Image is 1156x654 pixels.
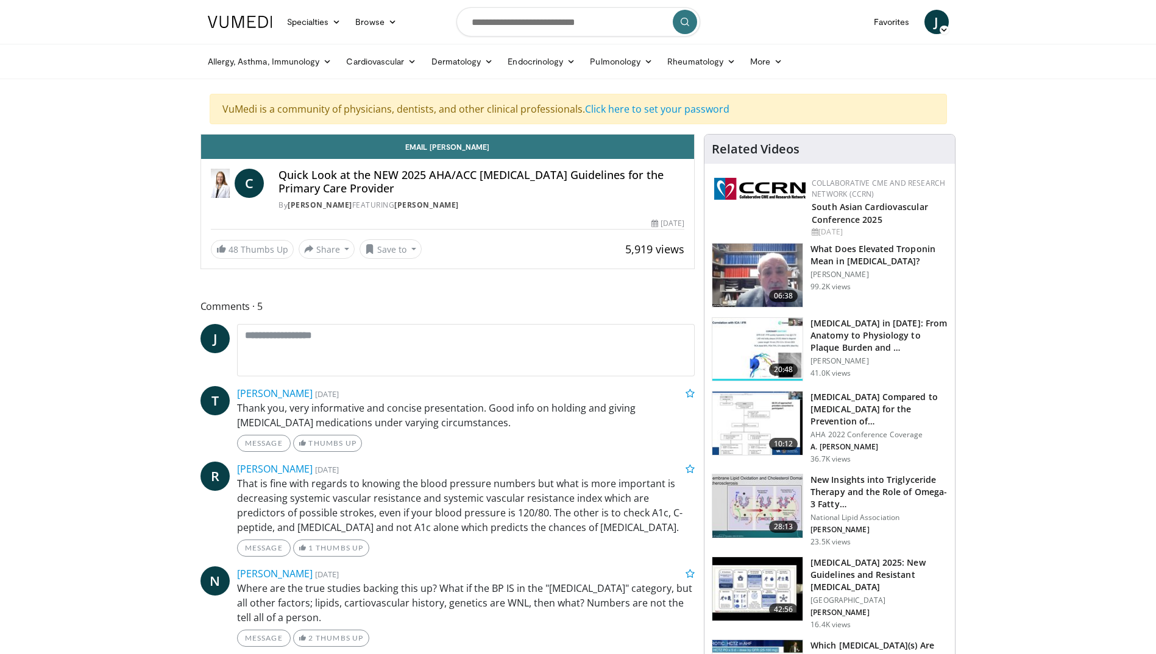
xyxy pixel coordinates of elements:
[810,474,948,510] h3: New Insights into Triglyceride Therapy and the Role of Omega-3 Fatty…
[810,525,948,535] p: [PERSON_NAME]
[810,430,948,440] p: AHA 2022 Conference Coverage
[315,569,339,580] small: [DATE]
[712,474,803,538] img: 45ea033d-f728-4586-a1ce-38957b05c09e.150x105_q85_crop-smart_upscale.jpg
[769,438,798,450] span: 10:12
[200,462,230,491] a: R
[810,537,851,547] p: 23.5K views
[293,540,369,557] a: 1 Thumbs Up
[712,392,803,455] img: 7c0f9b53-1609-4588-8498-7cac8464d722.150x105_q85_crop-smart_upscale.jpg
[810,356,948,366] p: [PERSON_NAME]
[308,633,313,642] span: 2
[424,49,501,74] a: Dermatology
[278,169,684,195] h4: Quick Look at the NEW 2025 AHA/ACC [MEDICAL_DATA] Guidelines for the Primary Care Provider
[810,368,851,378] p: 41.0K views
[208,16,272,28] img: VuMedi Logo
[810,454,851,464] p: 36.7K views
[201,135,695,159] a: Email [PERSON_NAME]
[924,10,949,34] a: J
[583,49,660,74] a: Pulmonology
[712,317,948,382] a: 20:48 [MEDICAL_DATA] in [DATE]: From Anatomy to Physiology to Plaque Burden and … [PERSON_NAME] 4...
[308,543,313,552] span: 1
[810,596,948,605] p: [GEOGRAPHIC_DATA]
[585,102,729,116] a: Click here to set your password
[714,178,806,200] img: a04ee3ba-8487-4636-b0fb-5e8d268f3737.png.150x105_q85_autocrop_double_scale_upscale_version-0.2.png
[200,298,695,314] span: Comments 5
[743,49,790,74] a: More
[235,169,264,198] a: C
[769,290,798,302] span: 06:38
[810,282,851,292] p: 99.2K views
[812,201,928,225] a: South Asian Cardiovascular Conference 2025
[810,620,851,630] p: 16.4K views
[200,386,230,415] a: T
[200,324,230,353] a: J
[237,581,695,625] p: Where are the true studies backing this up? What if the BP IS in the "[MEDICAL_DATA]" category, b...
[315,389,339,399] small: [DATE]
[810,391,948,427] h3: [MEDICAL_DATA] Compared to [MEDICAL_DATA] for the Prevention of…
[810,513,948,522] p: National Lipid Association
[280,10,349,34] a: Specialties
[712,557,803,621] img: 280bcb39-0f4e-42eb-9c44-b41b9262a277.150x105_q85_crop-smart_upscale.jpg
[712,142,800,156] h4: Related Videos
[660,49,743,74] a: Rheumatology
[237,567,313,580] a: [PERSON_NAME]
[712,557,948,630] a: 42:56 [MEDICAL_DATA] 2025: New Guidelines and Resistant [MEDICAL_DATA] [GEOGRAPHIC_DATA] [PERSON_...
[278,200,684,211] div: By FEATURING
[810,243,948,267] h3: What Does Elevated Troponin Mean in [MEDICAL_DATA]?
[237,435,291,452] a: Message
[200,566,230,596] a: N
[210,94,947,124] div: VuMedi is a community of physicians, dentists, and other clinical professionals.
[769,521,798,533] span: 28:13
[810,317,948,354] h3: [MEDICAL_DATA] in [DATE]: From Anatomy to Physiology to Plaque Burden and …
[712,244,803,307] img: 98daf78a-1d22-4ebe-927e-10afe95ffd94.150x105_q85_crop-smart_upscale.jpg
[288,200,352,210] a: [PERSON_NAME]
[810,270,948,280] p: [PERSON_NAME]
[348,10,404,34] a: Browse
[867,10,917,34] a: Favorites
[237,476,695,535] p: That is fine with regards to knowing the blood pressure numbers but what is more important is dec...
[394,200,459,210] a: [PERSON_NAME]
[237,462,313,476] a: [PERSON_NAME]
[712,474,948,547] a: 28:13 New Insights into Triglyceride Therapy and the Role of Omega-3 Fatty… National Lipid Associ...
[625,242,684,256] span: 5,919 views
[500,49,583,74] a: Endocrinology
[211,240,294,259] a: 48 Thumbs Up
[360,239,422,259] button: Save to
[229,244,238,255] span: 48
[769,364,798,376] span: 20:48
[712,318,803,381] img: 823da73b-7a00-425d-bb7f-45c8b03b10c3.150x105_q85_crop-smart_upscale.jpg
[769,603,798,616] span: 42:56
[456,7,700,37] input: Search topics, interventions
[299,239,355,259] button: Share
[237,401,695,430] p: Thank you, very informative and concise presentation. Good info on holding and giving [MEDICAL_DA...
[237,630,291,647] a: Message
[651,218,684,229] div: [DATE]
[810,442,948,452] p: A. [PERSON_NAME]
[712,243,948,308] a: 06:38 What Does Elevated Troponin Mean in [MEDICAL_DATA]? [PERSON_NAME] 99.2K views
[315,464,339,475] small: [DATE]
[810,608,948,617] p: [PERSON_NAME]
[237,387,313,400] a: [PERSON_NAME]
[810,557,948,593] h3: [MEDICAL_DATA] 2025: New Guidelines and Resistant [MEDICAL_DATA]
[293,435,362,452] a: Thumbs Up
[237,540,291,557] a: Message
[293,630,369,647] a: 2 Thumbs Up
[812,227,945,237] div: [DATE]
[211,169,230,198] img: Dr. Catherine P. Benziger
[812,178,945,199] a: Collaborative CME and Research Network (CCRN)
[339,49,424,74] a: Cardiovascular
[712,391,948,464] a: 10:12 [MEDICAL_DATA] Compared to [MEDICAL_DATA] for the Prevention of… AHA 2022 Conference Covera...
[200,49,339,74] a: Allergy, Asthma, Immunology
